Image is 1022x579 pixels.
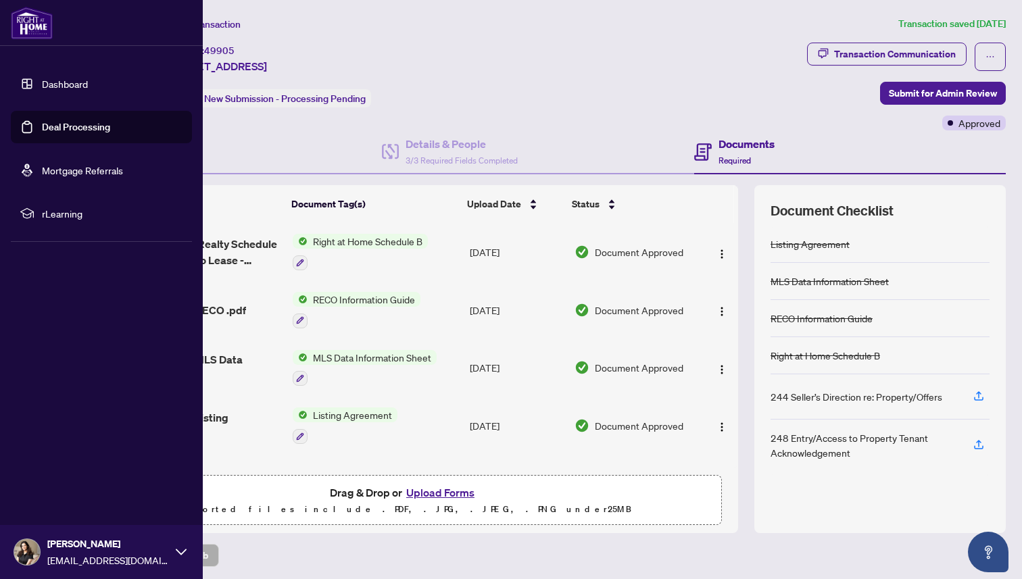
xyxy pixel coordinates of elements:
[42,206,182,221] span: rLearning
[308,234,428,249] span: Right at Home Schedule B
[168,58,267,74] span: [STREET_ADDRESS]
[771,389,942,404] div: 244 Seller’s Direction re: Property/Offers
[711,299,733,321] button: Logo
[464,281,570,339] td: [DATE]
[293,234,308,249] img: Status Icon
[711,241,733,263] button: Logo
[204,93,366,105] span: New Submission - Processing Pending
[95,501,713,518] p: Supported files include .PDF, .JPG, .JPEG, .PNG under 25 MB
[464,397,570,455] td: [DATE]
[204,45,235,57] span: 49905
[286,185,462,223] th: Document Tag(s)
[968,532,1008,572] button: Open asap
[575,245,589,259] img: Document Status
[834,43,956,65] div: Transaction Communication
[308,292,420,307] span: RECO Information Guide
[293,234,428,270] button: Status IconRight at Home Schedule B
[406,155,518,166] span: 3/3 Required Fields Completed
[807,43,967,66] button: Transaction Communication
[308,350,437,365] span: MLS Data Information Sheet
[293,292,420,328] button: Status IconRECO Information Guide
[716,249,727,259] img: Logo
[575,418,589,433] img: Document Status
[716,422,727,432] img: Logo
[595,418,683,433] span: Document Approved
[87,476,721,526] span: Drag & Drop orUpload FormsSupported files include .PDF, .JPG, .JPEG, .PNG under25MB
[958,116,1000,130] span: Approved
[880,82,1006,105] button: Submit for Admin Review
[293,407,397,444] button: Status IconListing Agreement
[293,407,308,422] img: Status Icon
[11,7,53,39] img: logo
[771,348,880,363] div: Right at Home Schedule B
[771,311,873,326] div: RECO Information Guide
[575,303,589,318] img: Document Status
[771,236,850,251] div: Listing Agreement
[595,360,683,375] span: Document Approved
[42,78,88,90] a: Dashboard
[595,245,683,259] span: Document Approved
[716,364,727,375] img: Logo
[716,306,727,317] img: Logo
[168,18,241,30] span: View Transaction
[771,201,894,220] span: Document Checklist
[462,185,566,223] th: Upload Date
[168,89,371,107] div: Status:
[464,223,570,281] td: [DATE]
[14,539,40,565] img: Profile Icon
[719,155,751,166] span: Required
[898,16,1006,32] article: Transaction saved [DATE]
[308,407,397,422] span: Listing Agreement
[566,185,698,223] th: Status
[293,292,308,307] img: Status Icon
[985,52,995,61] span: ellipsis
[771,274,889,288] div: MLS Data Information Sheet
[771,430,957,460] div: 248 Entry/Access to Property Tenant Acknowledgement
[402,484,479,501] button: Upload Forms
[711,357,733,378] button: Logo
[406,136,518,152] h4: Details & People
[572,197,600,211] span: Status
[293,350,437,386] button: Status IconMLS Data Information Sheet
[595,303,683,318] span: Document Approved
[467,197,521,211] span: Upload Date
[464,339,570,397] td: [DATE]
[42,164,123,176] a: Mortgage Referrals
[711,415,733,436] button: Logo
[330,484,479,501] span: Drag & Drop or
[293,350,308,365] img: Status Icon
[889,82,997,104] span: Submit for Admin Review
[575,360,589,375] img: Document Status
[47,553,169,568] span: [EMAIL_ADDRESS][DOMAIN_NAME]
[47,536,169,551] span: [PERSON_NAME]
[42,121,110,133] a: Deal Processing
[719,136,775,152] h4: Documents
